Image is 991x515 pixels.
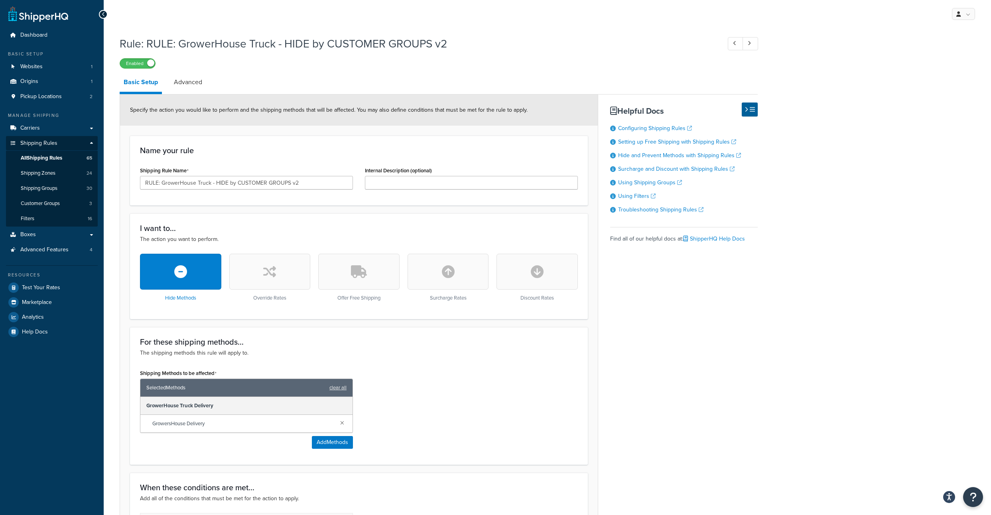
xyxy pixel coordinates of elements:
[6,181,98,196] li: Shipping Groups
[6,211,98,226] a: Filters16
[610,107,758,115] h3: Helpful Docs
[170,73,206,92] a: Advanced
[6,89,98,104] li: Pickup Locations
[618,151,741,160] a: Hide and Prevent Methods with Shipping Rules
[20,93,62,100] span: Pickup Locations
[6,112,98,119] div: Manage Shipping
[6,243,98,257] li: Advanced Features
[20,78,38,85] span: Origins
[618,178,682,187] a: Using Shipping Groups
[20,247,69,253] span: Advanced Features
[90,93,93,100] span: 2
[87,185,92,192] span: 30
[6,151,98,166] a: AllShipping Rules65
[140,483,578,492] h3: When these conditions are met...
[21,200,60,207] span: Customer Groups
[91,63,93,70] span: 1
[6,196,98,211] a: Customer Groups3
[21,185,57,192] span: Shipping Groups
[618,165,735,173] a: Surcharge and Discount with Shipping Rules
[88,215,92,222] span: 16
[6,325,98,339] a: Help Docs
[6,280,98,295] a: Test Your Rates
[22,284,60,291] span: Test Your Rates
[140,146,578,155] h3: Name your rule
[140,337,578,346] h3: For these shipping methods...
[140,235,578,244] p: The action you want to perform.
[610,227,758,245] div: Find all of our helpful docs at:
[6,227,98,242] a: Boxes
[90,247,93,253] span: 4
[22,314,44,321] span: Analytics
[329,382,347,393] a: clear all
[618,138,736,146] a: Setting up Free Shipping with Shipping Rules
[618,124,692,132] a: Configuring Shipping Rules
[318,254,400,301] div: Offer Free Shipping
[89,200,92,207] span: 3
[120,73,162,94] a: Basic Setup
[365,168,432,174] label: Internal Description (optional)
[20,63,43,70] span: Websites
[140,370,217,377] label: Shipping Methods to be affected
[140,349,578,357] p: The shipping methods this rule will apply to.
[140,168,189,174] label: Shipping Rule Name
[20,140,57,147] span: Shipping Rules
[6,59,98,74] a: Websites1
[742,103,758,116] button: Hide Help Docs
[683,235,745,243] a: ShipperHQ Help Docs
[408,254,489,301] div: Surcharge Rates
[6,51,98,57] div: Basic Setup
[6,211,98,226] li: Filters
[728,37,743,50] a: Previous Record
[6,28,98,43] a: Dashboard
[6,136,98,227] li: Shipping Rules
[6,89,98,104] a: Pickup Locations2
[6,136,98,151] a: Shipping Rules
[6,243,98,257] a: Advanced Features4
[130,106,528,114] span: Specify the action you would like to perform and the shipping methods that will be affected. You ...
[6,272,98,278] div: Resources
[229,254,311,301] div: Override Rates
[6,59,98,74] li: Websites
[6,74,98,89] li: Origins
[146,382,325,393] span: Selected Methods
[140,254,221,301] div: Hide Methods
[21,170,55,177] span: Shipping Zones
[87,170,92,177] span: 24
[6,121,98,136] a: Carriers
[140,397,353,415] div: GrowerHouse Truck Delivery
[120,36,713,51] h1: Rule: RULE: GrowerHouse Truck - HIDE by CUSTOMER GROUPS v2
[6,74,98,89] a: Origins1
[6,295,98,310] a: Marketplace
[20,125,40,132] span: Carriers
[6,166,98,181] a: Shipping Zones24
[20,32,47,39] span: Dashboard
[120,59,155,68] label: Enabled
[21,155,62,162] span: All Shipping Rules
[6,310,98,324] a: Analytics
[22,329,48,335] span: Help Docs
[140,494,578,503] p: Add all of the conditions that must be met for the action to apply.
[21,215,34,222] span: Filters
[152,418,334,429] span: GrowersHouse Delivery
[618,192,656,200] a: Using Filters
[22,299,52,306] span: Marketplace
[312,436,353,449] button: AddMethods
[618,205,703,214] a: Troubleshooting Shipping Rules
[20,231,36,238] span: Boxes
[743,37,758,50] a: Next Record
[91,78,93,85] span: 1
[6,196,98,211] li: Customer Groups
[6,166,98,181] li: Shipping Zones
[963,487,983,507] button: Open Resource Center
[140,224,578,233] h3: I want to...
[87,155,92,162] span: 65
[496,254,578,301] div: Discount Rates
